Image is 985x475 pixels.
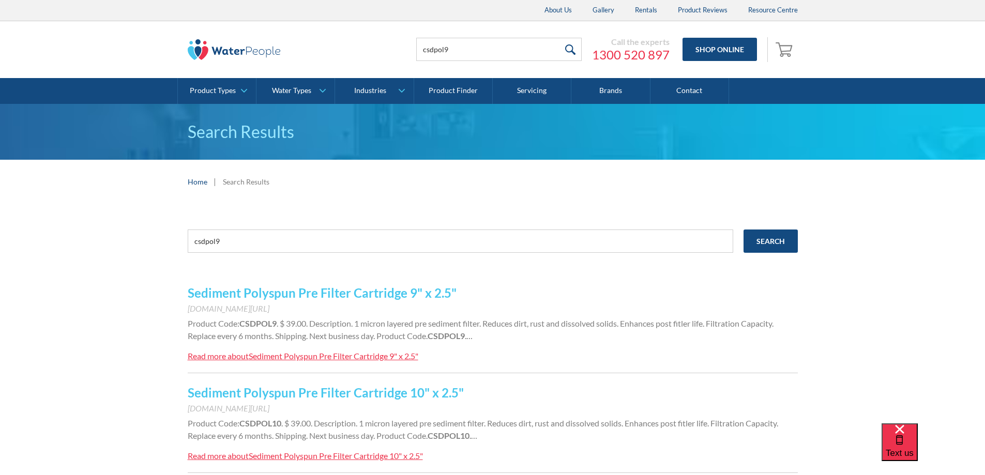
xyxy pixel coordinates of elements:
[188,418,239,428] span: Product Code:
[188,451,249,461] div: Read more about
[493,78,571,104] a: Servicing
[188,39,281,60] img: The Water People
[773,37,798,62] a: Open empty cart
[249,351,418,361] div: Sediment Polyspun Pre Filter Cartridge 9" x 2.5"
[188,318,239,328] span: Product Code:
[188,418,778,440] span: . $ 39.00. Description. 1 micron layered pre sediment filter. Reduces dirt, rust and dissolved so...
[249,451,423,461] div: Sediment Polyspun Pre Filter Cartridge 10" x 2.5"
[188,176,207,187] a: Home
[683,38,757,61] a: Shop Online
[188,302,798,315] div: [DOMAIN_NAME][URL]
[776,41,795,57] img: shopping cart
[188,450,423,462] a: Read more aboutSediment Polyspun Pre Filter Cartridge 10" x 2.5"
[188,402,798,415] div: [DOMAIN_NAME][URL]
[272,86,311,95] div: Water Types
[416,38,582,61] input: Search products
[213,175,218,188] div: |
[239,318,277,328] strong: CSDPOL9
[188,318,774,341] span: . $ 39.00. Description. 1 micron layered pre sediment filter. Reduces dirt, rust and dissolved so...
[592,37,670,47] div: Call the experts
[256,78,335,104] a: Water Types
[178,78,256,104] a: Product Types
[239,418,281,428] strong: CSDPOL10
[465,331,466,341] span: .
[744,229,798,253] input: Search
[188,119,798,144] h1: Search Results
[188,385,464,400] a: Sediment Polyspun Pre Filter Cartridge 10" x 2.5"
[354,86,386,95] div: Industries
[471,431,477,440] span: …
[188,351,249,361] div: Read more about
[414,78,493,104] a: Product Finder
[188,229,733,253] input: e.g. chilled water cooler
[469,431,471,440] span: .
[882,423,985,475] iframe: podium webchat widget bubble
[188,285,457,300] a: Sediment Polyspun Pre Filter Cartridge 9" x 2.5"
[190,86,236,95] div: Product Types
[335,78,413,104] a: Industries
[188,350,418,362] a: Read more aboutSediment Polyspun Pre Filter Cartridge 9" x 2.5"
[428,431,469,440] strong: CSDPOL10
[650,78,729,104] a: Contact
[571,78,650,104] a: Brands
[223,176,269,187] div: Search Results
[592,47,670,63] a: 1300 520 897
[466,331,473,341] span: …
[428,331,465,341] strong: CSDPOL9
